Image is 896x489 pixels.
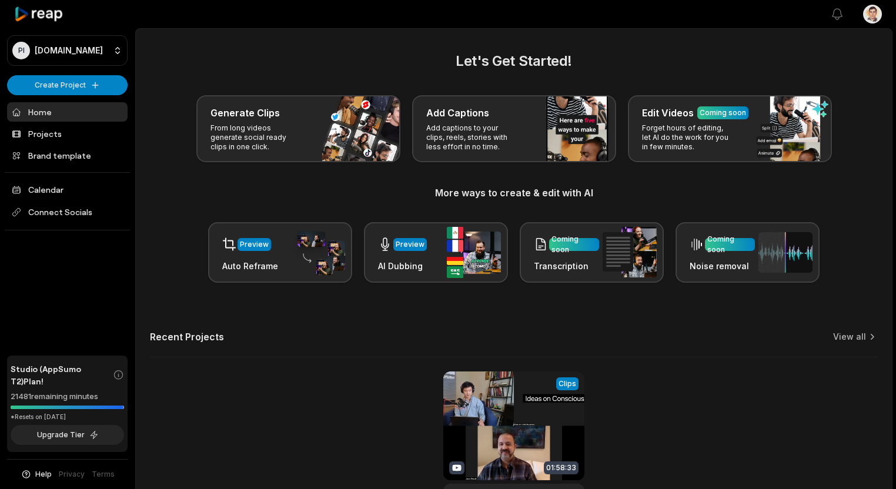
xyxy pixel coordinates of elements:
[426,106,489,120] h3: Add Captions
[707,234,753,255] div: Coming soon
[92,469,115,480] a: Terms
[11,413,124,421] div: *Resets on [DATE]
[7,102,128,122] a: Home
[11,425,124,445] button: Upgrade Tier
[291,230,345,276] img: auto_reframe.png
[642,106,694,120] h3: Edit Videos
[11,363,113,387] span: Studio (AppSumo T2) Plan!
[21,469,52,480] button: Help
[12,42,30,59] div: PI
[7,180,128,199] a: Calendar
[378,260,427,272] h3: AI Dubbing
[150,331,224,343] h2: Recent Projects
[150,51,878,72] h2: Let's Get Started!
[642,123,733,152] p: Forget hours of editing, let AI do the work for you in few minutes.
[534,260,599,272] h3: Transcription
[833,331,866,343] a: View all
[35,469,52,480] span: Help
[7,202,128,223] span: Connect Socials
[150,186,878,200] h3: More ways to create & edit with AI
[7,124,128,143] a: Projects
[240,239,269,250] div: Preview
[59,469,85,480] a: Privacy
[447,227,501,278] img: ai_dubbing.png
[603,227,657,277] img: transcription.png
[35,45,103,56] p: [DOMAIN_NAME]
[396,239,424,250] div: Preview
[551,234,597,255] div: Coming soon
[210,106,280,120] h3: Generate Clips
[11,391,124,403] div: 21481 remaining minutes
[7,75,128,95] button: Create Project
[700,108,746,118] div: Coming soon
[222,260,278,272] h3: Auto Reframe
[426,123,517,152] p: Add captions to your clips, reels, stories with less effort in no time.
[758,232,813,273] img: noise_removal.png
[690,260,755,272] h3: Noise removal
[7,146,128,165] a: Brand template
[210,123,302,152] p: From long videos generate social ready clips in one click.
